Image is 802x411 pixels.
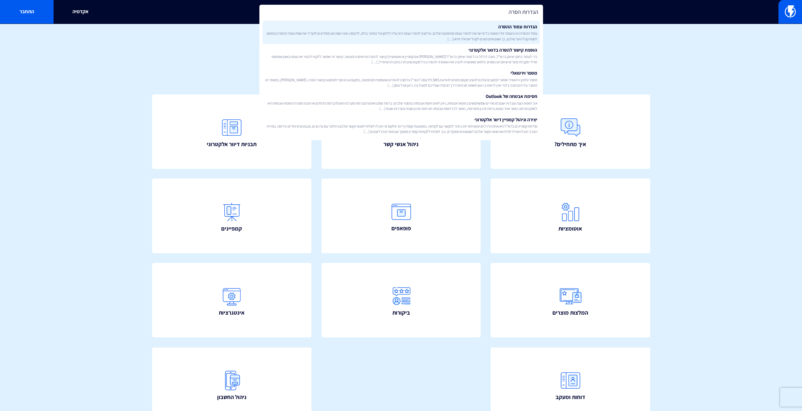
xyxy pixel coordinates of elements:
[152,263,312,337] a: אינטגרציות
[265,54,537,65] span: כדי לעמוד בחוקי שיווק בדוא”ל, חובה לכלול בכל מסר שיווקי בדוא”ל ([PERSON_NAME] אם קמפיין או אוטומצ...
[263,67,540,90] a: מספר וירטואלימספר טלפון וירטואלי יאפשר לנמענים שלכם להשיב טקסט מסוים להודעת SMS (לדוגמה “הסר”) על...
[263,90,540,114] a: חסימת אבטחה של Outlookאיך חומות הגנה עובדות ישנם מכשירים שמשתמשים בחומות אבטחה, ניתן לשים חומת אב...
[321,263,481,337] a: ביקורות
[491,179,650,253] a: אוטומציות
[265,31,537,41] span: עמוד ההסרה הינו העמוד אליו מופנה כל מי שרוצה להסיר עצמו מהתפוצה שלכם. על מנת להסיר עצמו יהיה עליו...
[384,140,418,148] span: ניהול אנשי קשר
[152,94,312,169] a: תבניות דיוור אלקטרוני
[491,263,650,337] a: המלצות מוצרים
[263,114,540,137] a: יצירה וניהול קמפיין דיוור אלקטרונישליחת קמפיינים בדוא”ל היא אחת הדרכים הפופולאריות ביותר לתקשר עם...
[556,393,585,401] span: דוחות ומעקב
[207,140,257,148] span: תבניות דיוור אלקטרוני
[217,393,246,401] span: ניהול החשבון
[558,225,582,233] span: אוטומציות
[263,21,540,44] a: הגדרות עמוד ההסרהעמוד ההסרה הינו העמוד אליו מופנה כל מי שרוצה להסיר עצמו מהתפוצה שלכם. על מנת להס...
[392,309,410,317] span: ביקורות
[9,33,793,46] h1: איך אפשר לעזור?
[491,94,650,169] a: איך מתחילים?
[552,309,588,317] span: המלצות מוצרים
[554,140,586,148] span: איך מתחילים?
[265,77,537,88] span: מספר טלפון וירטואלי יאפשר לנמענים שלכם להשיב טקסט מסוים להודעת SMS (לדוגמה “הסר”) על מנת להסירם א...
[221,225,242,233] span: קמפיינים
[259,5,543,19] input: חיפוש מהיר...
[219,309,245,317] span: אינטגרציות
[265,123,537,134] span: שליחת קמפיינים בדוא”ל היא אחת הדרכים הפופולאריות ביותר לתקשר עם לקוחות. באמצעות קמפיין דיוור אלקט...
[265,100,537,111] span: איך חומות הגנה עובדות ישנם מכשירים שמשתמשים בחומות אבטחה, ניתן לשים חומת אבטחה במספר שלבים: ברמת ...
[263,44,540,67] a: הוספת קישור להסרה בדואר אלקטרוניכדי לעמוד בחוקי שיווק בדוא”ל, חובה לכלול בכל מסר שיווקי בדוא”ל ([...
[321,179,481,253] a: פופאפים
[152,179,312,253] a: קמפיינים
[391,224,411,232] span: פופאפים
